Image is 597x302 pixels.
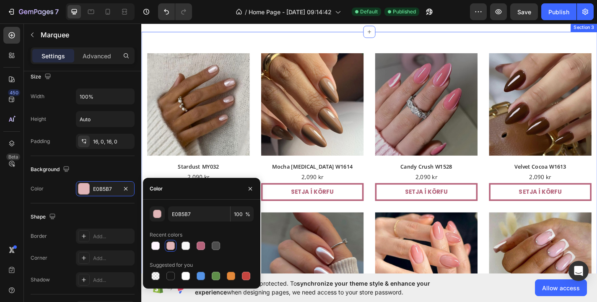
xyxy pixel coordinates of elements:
div: Color [31,185,44,193]
button: Publish [541,3,576,20]
p: Advanced [83,52,111,60]
div: 450 [8,89,20,96]
div: Corner [31,254,47,262]
button: Setja í körfu [258,177,371,197]
input: Auto [76,89,134,104]
button: Save [510,3,538,20]
div: Size [31,71,53,83]
div: Shape [31,211,57,223]
span: / [245,8,247,16]
div: Add... [93,255,132,262]
div: Setja í körfu [417,182,464,192]
div: Shadow [31,276,50,284]
div: Open Intercom Messenger [568,261,589,281]
p: Marquee [41,30,131,40]
a: Candy Crush W1528 [258,154,371,164]
div: Undo/Redo [158,3,192,20]
a: Velvet Cocoa W1613 [384,34,497,147]
div: Add... [93,233,132,240]
button: 7 [3,3,62,20]
div: Publish [548,8,569,16]
span: Default [360,8,378,16]
div: Suggested for you [150,261,193,269]
p: Settings [42,52,65,60]
div: 2,090 kr [384,166,497,176]
span: % [245,211,250,218]
span: Allow access [542,284,580,292]
p: 7 [55,7,59,17]
button: Allow access [535,279,587,296]
div: Width [31,93,44,100]
div: Section 3 [475,2,501,9]
div: Recent colors [150,231,182,239]
input: Eg: FFFFFF [168,206,230,221]
div: Setja í körfu [291,182,338,192]
a: Velvet Cocoa W1613 [384,154,497,164]
div: Setja í körfu [165,182,213,192]
div: Border [31,232,47,240]
span: Published [393,8,416,16]
iframe: Design area [141,22,597,275]
span: Your page is password protected. To when designing pages, we need access to your store password. [195,279,463,297]
a: Candy Crush W1528 [258,34,371,147]
div: Height [31,115,46,123]
span: Save [517,8,531,16]
div: Beta [6,154,20,160]
div: Background [31,164,71,175]
div: 16, 0, 16, 0 [93,138,132,146]
button: Setja í körfu [384,177,497,197]
div: 2,090 kr [258,166,371,176]
span: Home Page - [DATE] 09:14:42 [249,8,332,16]
div: Color [150,185,163,193]
input: Auto [76,112,134,127]
div: Padding [31,138,50,145]
div: Add... [93,276,132,284]
span: synchronize your theme style & enhance your experience [195,280,430,296]
div: E0B5B7 [93,185,117,193]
